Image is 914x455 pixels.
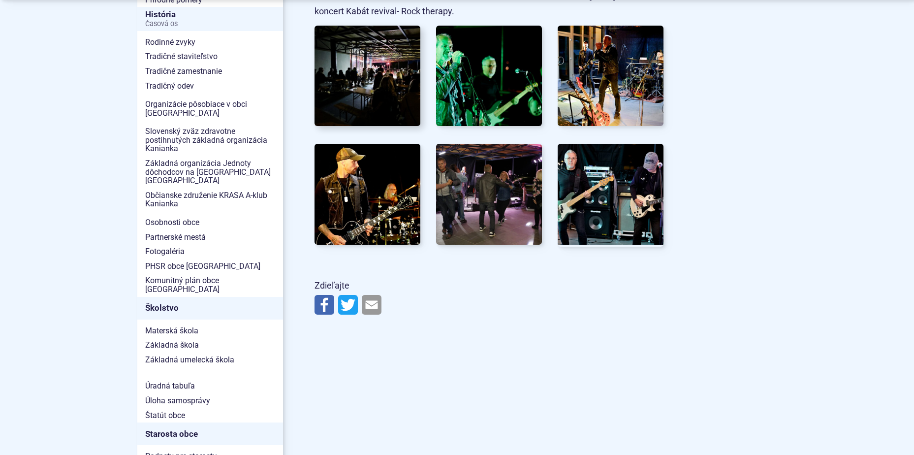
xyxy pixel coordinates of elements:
[137,97,283,120] a: Organizácie pôsobiace v obci [GEOGRAPHIC_DATA]
[137,230,283,245] a: Partnerské mestá
[145,97,275,120] span: Organizácie pôsobiace v obci [GEOGRAPHIC_DATA]
[145,393,275,408] span: Úloha samosprávy
[145,338,275,353] span: Základná škola
[145,426,275,442] span: Starosta obce
[145,259,275,274] span: PHSR obce [GEOGRAPHIC_DATA]
[558,26,663,127] a: Otvoriť obrázok v popupe.
[137,124,283,156] a: Slovenský zväz zdravotne postihnutých základná organizácia Kanianka
[436,26,542,127] img: 2
[137,49,283,64] a: Tradičné staviteľstvo
[137,379,283,393] a: Úradná tabuľa
[137,393,283,408] a: Úloha samosprávy
[137,7,283,31] a: HistóriaČasová os
[145,324,275,338] span: Materská škola
[137,297,283,320] a: Školstvo
[137,156,283,188] a: Základná organizácia Jednoty dôchodcov na [GEOGRAPHIC_DATA] [GEOGRAPHIC_DATA]
[558,144,663,245] img: 6
[137,215,283,230] a: Osobnosti obce
[145,300,275,316] span: Školstvo
[145,379,275,393] span: Úradná tabuľa
[338,295,358,315] img: Zdieľať na Twitteri
[315,295,334,315] img: Zdieľať na Facebooku
[137,64,283,79] a: Tradičné zamestnanie
[309,21,426,131] img: 1
[145,64,275,79] span: Tradičné zamestnanie
[145,124,275,156] span: Slovenský zväz zdravotne postihnutých základná organizácia Kanianka
[145,188,275,211] span: Občianske združenie KRASA A-klub Kanianka
[315,144,420,245] img: 4
[137,259,283,274] a: PHSR obce [GEOGRAPHIC_DATA]
[137,408,283,423] a: Štatút obce
[137,324,283,338] a: Materská škola
[145,273,275,296] span: Komunitný plán obce [GEOGRAPHIC_DATA]
[558,26,663,127] img: 3
[137,244,283,259] a: Fotogaléria
[315,26,420,127] a: Otvoriť obrázok v popupe.
[145,35,275,50] span: Rodinné zvyky
[436,144,542,245] img: 5
[137,79,283,94] a: Tradičný odev
[145,408,275,423] span: Štatút obce
[315,144,420,245] a: Otvoriť obrázok v popupe.
[137,273,283,296] a: Komunitný plán obce [GEOGRAPHIC_DATA]
[145,353,275,367] span: Základná umelecká škola
[145,230,275,245] span: Partnerské mestá
[362,295,381,315] img: Zdieľať e-mailom
[145,156,275,188] span: Základná organizácia Jednoty dôchodcov na [GEOGRAPHIC_DATA] [GEOGRAPHIC_DATA]
[145,7,275,31] span: História
[145,49,275,64] span: Tradičné staviteľstvo
[137,422,283,445] a: Starosta obce
[137,353,283,367] a: Základná umelecká škola
[436,26,542,127] a: Otvoriť obrázok v popupe.
[436,144,542,245] a: Otvoriť obrázok v popupe.
[145,244,275,259] span: Fotogaléria
[558,144,663,245] a: Otvoriť obrázok v popupe.
[137,35,283,50] a: Rodinné zvyky
[137,338,283,353] a: Základná škola
[145,20,275,28] span: Časová os
[137,188,283,211] a: Občianske združenie KRASA A-klub Kanianka
[145,79,275,94] span: Tradičný odev
[315,278,664,293] p: Zdieľajte
[145,215,275,230] span: Osobnosti obce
